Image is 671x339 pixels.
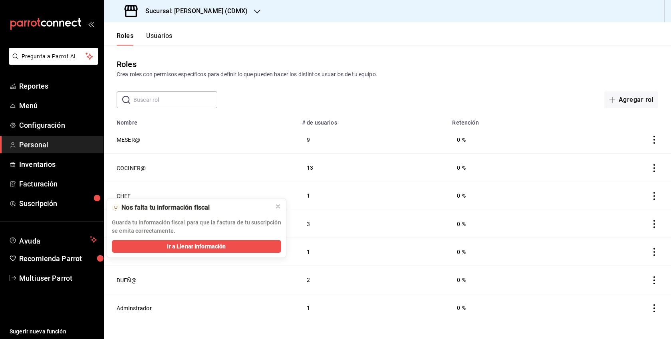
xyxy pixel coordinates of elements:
td: 1 [297,238,448,266]
span: Suscripción [19,198,97,209]
td: 0 % [447,294,569,322]
button: Agregar rol [604,91,658,108]
div: 🫥 Nos falta tu información fiscal [112,203,268,212]
span: Pregunta a Parrot AI [22,52,86,61]
button: COCINER@ [117,164,146,172]
span: Personal [19,139,97,150]
button: open_drawer_menu [88,21,94,27]
th: Nombre [104,115,297,126]
h3: Sucursal: [PERSON_NAME] (CDMX) [139,6,248,16]
button: Ir a Llenar Información [112,240,281,253]
button: actions [650,304,658,312]
input: Buscar rol [133,92,217,108]
button: actions [650,164,658,172]
span: Sugerir nueva función [10,327,97,336]
div: navigation tabs [117,32,173,46]
span: Ir a Llenar Información [167,242,226,251]
span: Facturación [19,178,97,189]
span: Multiuser Parrot [19,273,97,283]
td: 1 [297,182,448,210]
span: Recomienda Parrot [19,253,97,264]
button: Adminstrador [117,304,152,312]
td: 1 [297,294,448,322]
a: Pregunta a Parrot AI [6,58,98,66]
button: Usuarios [146,32,173,46]
button: CHEF [117,192,131,200]
button: Roles [117,32,133,46]
button: actions [650,136,658,144]
span: Menú [19,100,97,111]
td: 9 [297,126,448,154]
span: Reportes [19,81,97,91]
div: Roles [117,58,137,70]
span: Configuración [19,120,97,131]
th: Retención [447,115,569,126]
p: Guarda tu información fiscal para que la factura de tu suscripción se emita correctamente. [112,218,281,235]
span: Inventarios [19,159,97,170]
td: 0 % [447,266,569,294]
div: Crea roles con permisos específicos para definir lo que pueden hacer los distintos usuarios de tu... [117,70,658,79]
td: 13 [297,154,448,182]
button: actions [650,220,658,228]
td: 0 % [447,126,569,154]
td: 0 % [447,182,569,210]
td: 0 % [447,210,569,238]
button: DUEÑ@ [117,276,137,284]
button: actions [650,276,658,284]
td: 0 % [447,238,569,266]
td: 0 % [447,154,569,182]
button: actions [650,248,658,256]
button: MESER@ [117,136,140,144]
td: 2 [297,266,448,294]
td: 3 [297,210,448,238]
button: actions [650,192,658,200]
button: Pregunta a Parrot AI [9,48,98,65]
th: # de usuarios [297,115,448,126]
span: Ayuda [19,235,87,244]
